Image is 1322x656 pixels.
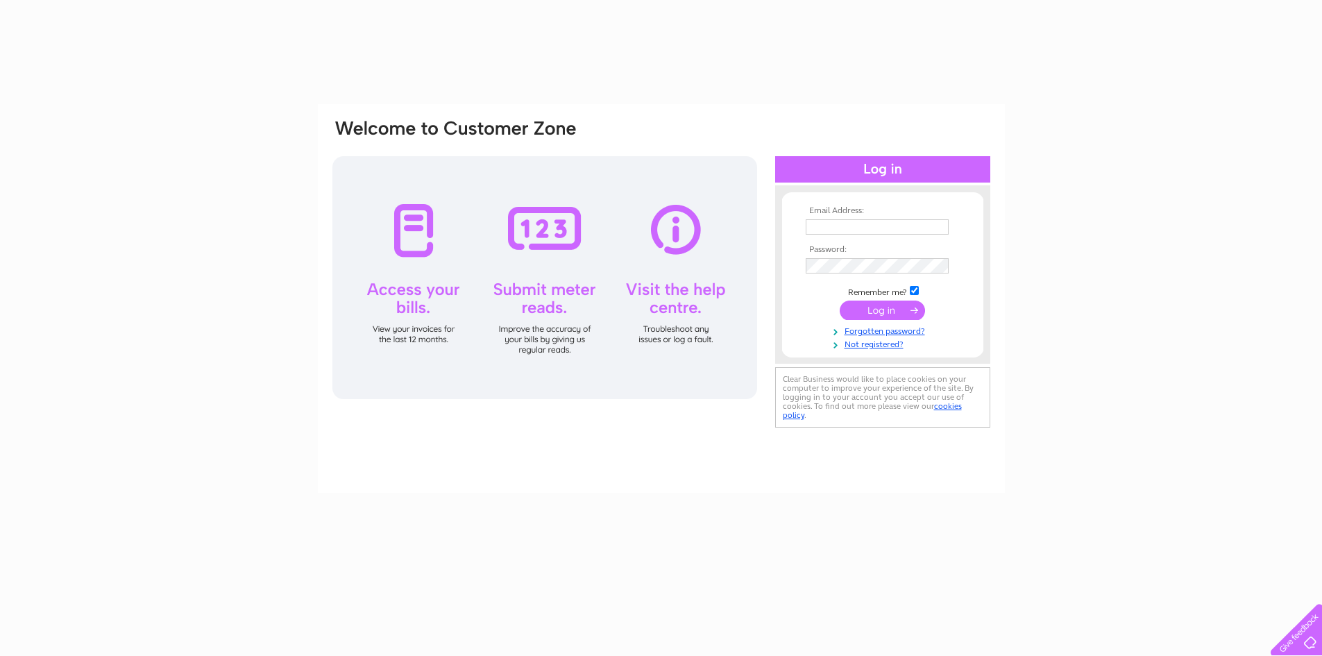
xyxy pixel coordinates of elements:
[802,284,963,298] td: Remember me?
[802,206,963,216] th: Email Address:
[775,367,990,428] div: Clear Business would like to place cookies on your computer to improve your experience of the sit...
[840,301,925,320] input: Submit
[783,401,962,420] a: cookies policy
[802,245,963,255] th: Password:
[806,323,963,337] a: Forgotten password?
[806,337,963,350] a: Not registered?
